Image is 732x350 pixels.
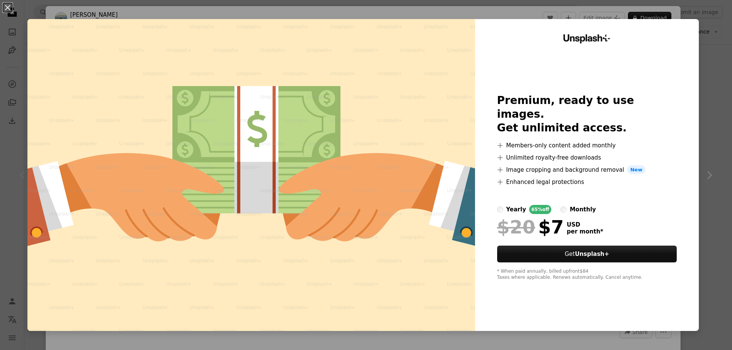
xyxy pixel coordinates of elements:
strong: Unsplash+ [575,251,609,257]
span: USD [567,221,604,228]
li: Image cropping and background removal [497,165,677,174]
div: $7 [497,217,564,237]
span: per month * [567,228,604,235]
li: Unlimited royalty-free downloads [497,153,677,162]
h2: Premium, ready to use images. Get unlimited access. [497,94,677,135]
div: monthly [570,205,596,214]
input: monthly [560,206,567,213]
div: 65% off [529,205,552,214]
input: yearly65%off [497,206,503,213]
li: Enhanced legal protections [497,177,677,187]
button: GetUnsplash+ [497,246,677,262]
span: $20 [497,217,535,237]
div: * When paid annually, billed upfront $84 Taxes where applicable. Renews automatically. Cancel any... [497,268,677,281]
li: Members-only content added monthly [497,141,677,150]
div: yearly [506,205,526,214]
span: New [627,165,645,174]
